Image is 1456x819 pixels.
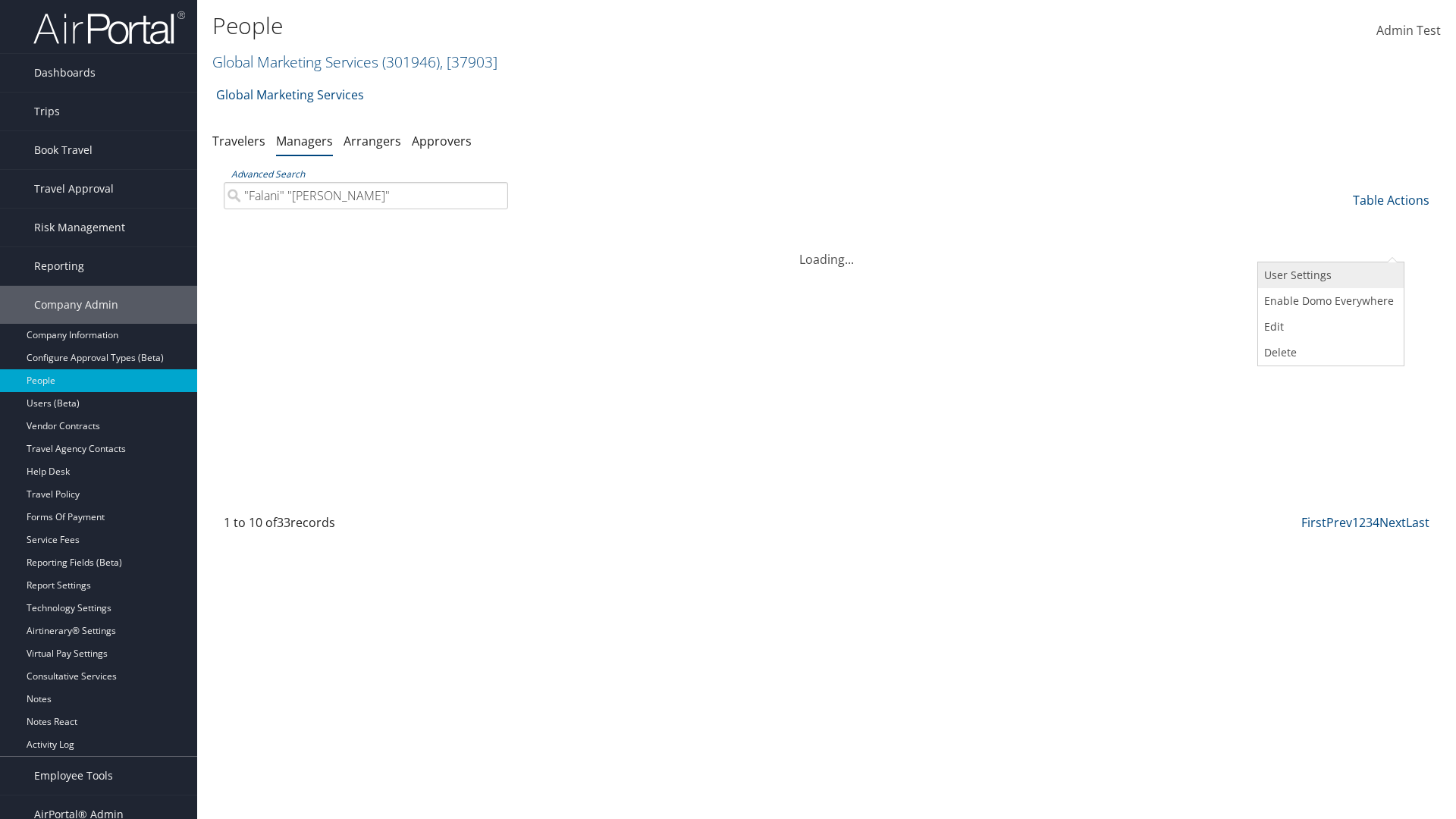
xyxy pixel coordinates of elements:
a: Global Marketing Services [216,80,364,110]
a: Global Marketing Services [212,52,497,72]
span: Risk Management [34,209,125,246]
span: Trips [34,93,60,130]
span: , [ 37903 ] [440,52,497,72]
a: First [1301,514,1326,531]
span: Employee Tools [34,757,113,795]
span: Company Admin [34,286,118,324]
div: Loading... [212,232,1441,268]
input: Advanced Search [224,182,508,209]
a: Arrangers [344,133,401,149]
span: Reporting [34,247,84,285]
a: View User's Settings [1258,262,1400,288]
a: Edit [1258,314,1400,340]
a: Advanced Search [231,168,305,180]
a: Enable Domo for this Travel Manager [1258,288,1400,314]
span: Book Travel [34,131,93,169]
span: ( 301946 ) [382,52,440,72]
span: Travel Approval [34,170,114,208]
a: 2 [1359,514,1366,531]
a: Managers [276,133,333,149]
span: Dashboards [34,54,96,92]
a: Approvers [412,133,472,149]
a: 3 [1366,514,1373,531]
span: 33 [277,514,290,531]
a: Next [1379,514,1406,531]
a: 4 [1373,514,1379,531]
a: 1 [1352,514,1359,531]
a: Delete [1258,340,1400,366]
a: Table Actions [1353,192,1429,209]
img: airportal-logo.png [33,10,185,45]
h1: People [212,10,1031,42]
a: Last [1406,514,1429,531]
a: Prev [1326,514,1352,531]
a: Travelers [212,133,265,149]
a: Admin Test [1376,8,1441,55]
div: 1 to 10 of records [224,513,508,539]
span: Admin Test [1376,22,1441,39]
